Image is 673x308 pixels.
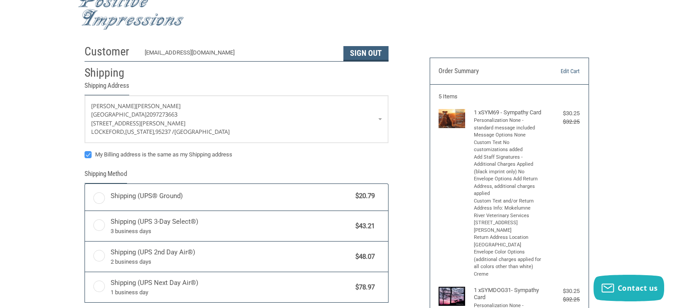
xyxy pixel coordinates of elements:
li: Personalization None - standard message included [474,117,542,132]
div: $30.25 [544,109,580,118]
legend: Shipping Address [85,81,129,95]
li: Message Options None [474,132,542,139]
span: [PERSON_NAME] [136,102,181,110]
div: $32.25 [544,295,580,304]
li: Custom Text and/or Return Address Info: Mokelumne River Veterinary Services [STREET_ADDRESS][PERS... [474,198,542,234]
span: 2 business days [111,257,351,266]
button: Contact us [593,275,664,301]
a: Edit Cart [535,67,580,76]
span: $20.79 [351,191,375,201]
li: Custom Text No customizations added [474,139,542,154]
div: [EMAIL_ADDRESS][DOMAIN_NAME] [145,48,335,61]
a: Enter or select a different address [85,96,388,143]
span: Shipping (UPS Next Day Air®) [111,278,351,296]
label: My Billing address is the same as my Shipping address [85,151,388,158]
span: [STREET_ADDRESS][PERSON_NAME] [91,119,185,127]
span: 1 business day [111,288,351,297]
h2: Customer [85,44,136,59]
span: [GEOGRAPHIC_DATA] [91,110,146,118]
h3: 5 Items [438,93,580,100]
h4: 1 x SYMDOG31- Sympathy Card [474,287,542,301]
span: 2097273663 [146,110,177,118]
span: 3 business days [111,227,351,236]
span: [PERSON_NAME] [91,102,136,110]
li: Envelope Color Options (additional charges applied for all colors other than white) Creme [474,249,542,278]
span: Shipping (UPS® Ground) [111,191,351,201]
h2: Shipping [85,66,136,80]
span: [US_STATE], [125,128,155,136]
span: $43.21 [351,221,375,231]
span: $78.97 [351,282,375,292]
span: LOCKEFORD, [91,128,125,136]
div: $32.25 [544,117,580,126]
div: $30.25 [544,287,580,296]
span: Shipping (UPS 3-Day Select®) [111,217,351,235]
li: Envelope Options Add Return Address, additional charges applied [474,175,542,198]
h3: Order Summary [438,67,535,76]
legend: Shipping Method [85,169,127,183]
button: Sign Out [343,46,388,61]
li: Return Address Location [GEOGRAPHIC_DATA] [474,234,542,249]
span: [GEOGRAPHIC_DATA] [174,128,230,136]
span: Shipping (UPS 2nd Day Air®) [111,247,351,266]
span: 95237 / [155,128,174,136]
span: Contact us [618,283,658,293]
h4: 1 x SYM69 - Sympathy Card [474,109,542,116]
li: Add Staff Signatures - Additional Charges Applied (black imprint only) No [474,154,542,176]
span: $48.07 [351,252,375,262]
